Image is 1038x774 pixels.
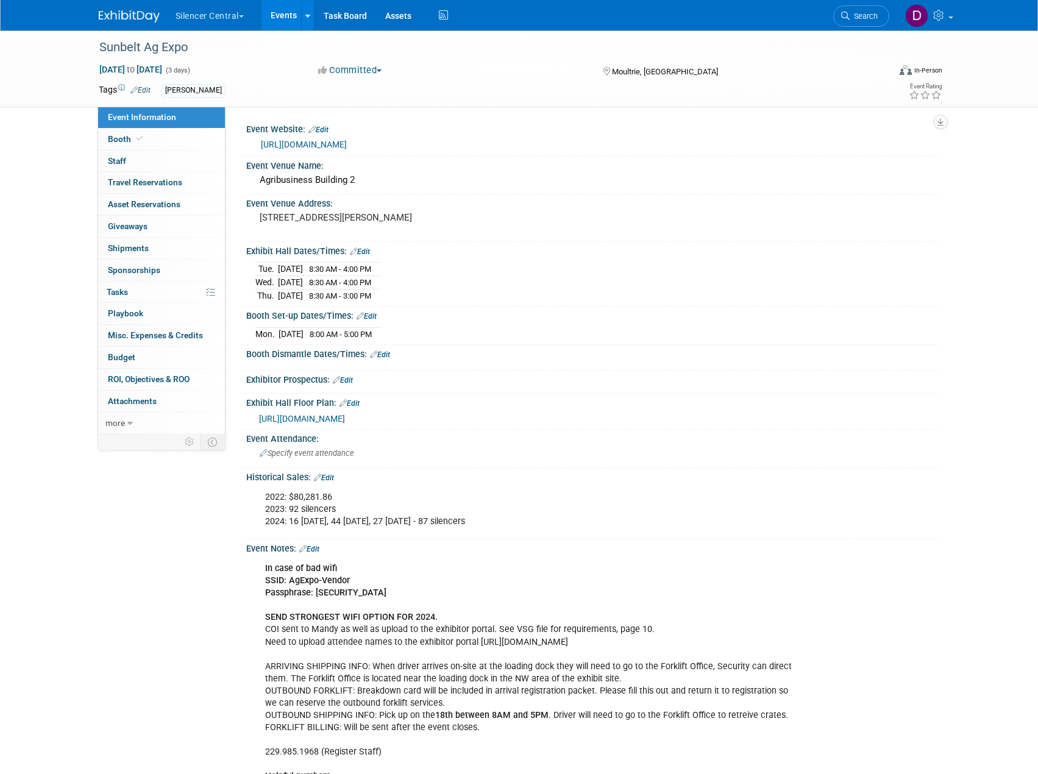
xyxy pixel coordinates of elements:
img: ExhibitDay [99,10,160,23]
div: Event Website: [246,120,940,136]
div: Booth Dismantle Dates/Times: [246,345,940,361]
a: Misc. Expenses & Credits [98,325,225,346]
td: [DATE] [278,289,303,302]
td: Tue. [255,263,278,276]
span: (3 days) [165,66,190,74]
b: SEND STRONGEST WIFI OPTION FOR 2024. [265,612,438,622]
a: Travel Reservations [98,172,225,193]
span: to [125,65,137,74]
b: In case of bad wifi [265,563,337,573]
a: Edit [350,247,370,256]
span: Sponsorships [108,265,160,275]
div: Exhibitor Prospectus: [246,371,940,386]
span: Playbook [108,308,143,318]
div: Exhibit Hall Floor Plan: [246,394,940,410]
span: Attachments [108,396,157,406]
span: Giveaways [108,221,148,231]
div: Event Venue Address: [246,194,940,210]
a: Sponsorships [98,260,225,281]
div: Historical Sales: [246,468,940,484]
a: Budget [98,347,225,368]
span: Asset Reservations [108,199,180,209]
td: Wed. [255,276,278,289]
img: Format-Inperson.png [900,65,912,75]
a: Edit [370,350,390,359]
span: Specify event attendance [260,449,354,458]
span: Travel Reservations [108,177,182,187]
span: more [105,418,125,428]
a: Edit [314,474,334,482]
span: [DATE] [DATE] [99,64,163,75]
td: Mon. [255,327,279,340]
div: Sunbelt Ag Expo [95,37,871,59]
td: [DATE] [278,263,303,276]
span: Misc. Expenses & Credits [108,330,203,340]
button: Committed [314,64,386,77]
span: 8:30 AM - 4:00 PM [309,278,371,287]
a: [URL][DOMAIN_NAME] [261,140,347,149]
td: Toggle Event Tabs [200,434,225,450]
div: Agribusiness Building 2 [255,171,931,190]
div: [PERSON_NAME] [162,84,226,97]
a: ROI, Objectives & ROO [98,369,225,390]
span: Budget [108,352,135,362]
a: Tasks [98,282,225,303]
a: Event Information [98,107,225,128]
span: Tasks [107,287,128,297]
a: Playbook [98,303,225,324]
div: Booth Set-up Dates/Times: [246,307,940,322]
div: Event Attendance: [246,430,940,445]
td: [DATE] [279,327,304,340]
div: Event Venue Name: [246,157,940,172]
span: Event Information [108,112,176,122]
a: Edit [299,545,319,553]
a: Asset Reservations [98,194,225,215]
a: Edit [130,86,151,94]
a: more [98,413,225,434]
a: Search [833,5,889,27]
a: Booth [98,129,225,150]
div: Event Format [817,63,943,82]
td: Tags [99,83,151,98]
i: Booth reservation complete [137,135,143,142]
span: Staff [108,156,126,166]
span: 8:30 AM - 3:00 PM [309,291,371,300]
a: [URL][DOMAIN_NAME] [259,414,345,424]
a: Edit [333,376,353,385]
div: Event Notes: [246,539,940,555]
pre: [STREET_ADDRESS][PERSON_NAME] [260,212,522,223]
span: 8:30 AM - 4:00 PM [309,265,371,274]
td: [DATE] [278,276,303,289]
img: Darren Stemple [905,4,928,27]
span: ROI, Objectives & ROO [108,374,190,384]
div: In-Person [914,66,942,75]
b: 18th between 8AM and 5PM [435,710,549,720]
div: Event Rating [909,83,942,90]
div: 2022: $80,281.86 2023: 92 silencers 2024: 16 [DATE], 44 [DATE], 27 [DATE] - 87 silencers [257,485,806,534]
td: Thu. [255,289,278,302]
span: Booth [108,134,145,144]
a: Shipments [98,238,225,259]
span: Moultrie, [GEOGRAPHIC_DATA] [612,67,718,76]
b: SSID: AgExpo-Vendor Passphrase: [SECURITY_DATA] [265,575,386,598]
a: Edit [357,312,377,321]
a: Edit [339,399,360,408]
a: Giveaways [98,216,225,237]
a: Edit [308,126,329,134]
span: 8:00 AM - 5:00 PM [310,330,372,339]
span: Shipments [108,243,149,253]
a: Attachments [98,391,225,412]
span: Search [850,12,878,21]
div: Exhibit Hall Dates/Times: [246,242,940,258]
td: Personalize Event Tab Strip [179,434,201,450]
a: Staff [98,151,225,172]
